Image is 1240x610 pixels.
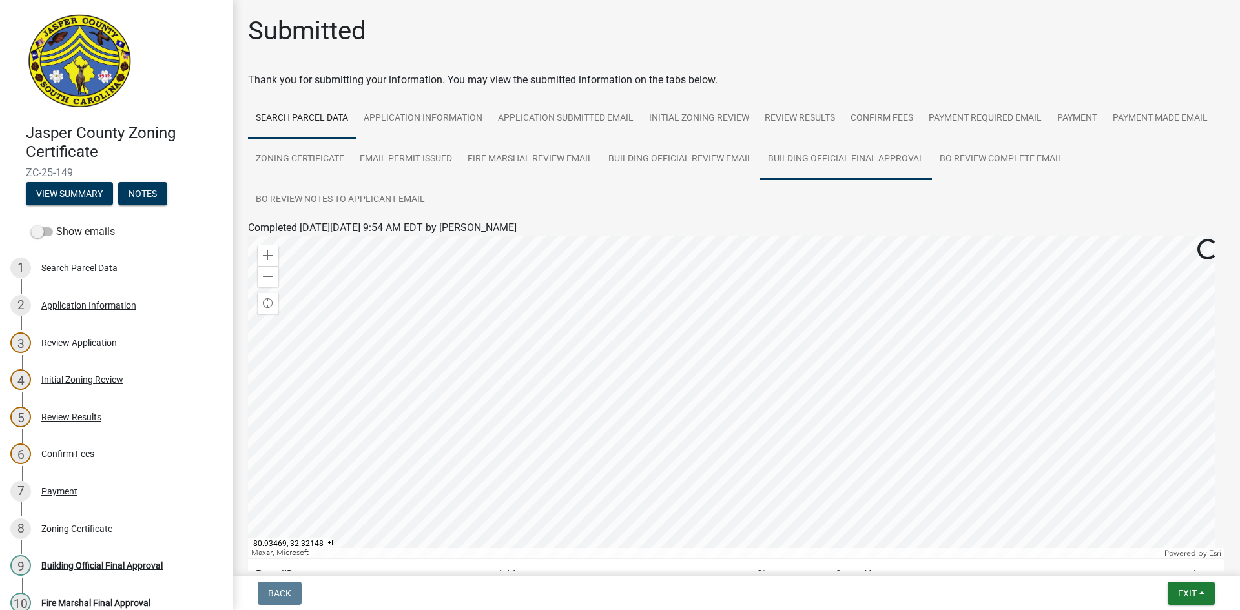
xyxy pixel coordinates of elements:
[248,559,490,591] td: ParcelID
[26,14,134,110] img: Jasper County, South Carolina
[41,263,118,272] div: Search Parcel Data
[41,301,136,310] div: Application Information
[26,124,222,161] h4: Jasper County Zoning Certificate
[460,139,601,180] a: Fire Marshal Review Email
[1178,588,1197,598] span: Exit
[932,139,1071,180] a: BO Review Complete Email
[248,15,366,46] h1: Submitted
[41,561,163,570] div: Building Official Final Approval
[749,559,827,591] td: City
[41,338,117,347] div: Review Application
[843,98,921,139] a: Confirm Fees
[248,98,356,139] a: Search Parcel Data
[641,98,757,139] a: Initial Zoning Review
[248,221,517,234] span: Completed [DATE][DATE] 9:54 AM EDT by [PERSON_NAME]
[10,407,31,427] div: 5
[1049,98,1105,139] a: Payment
[757,98,843,139] a: Review Results
[1168,582,1215,605] button: Exit
[41,524,112,533] div: Zoning Certificate
[26,182,113,205] button: View Summary
[258,266,278,287] div: Zoom out
[10,518,31,539] div: 8
[258,293,278,314] div: Find my location
[26,167,207,179] span: ZC-25-149
[118,189,167,199] wm-modal-confirm: Notes
[352,139,460,180] a: Email Permit Issued
[10,481,31,502] div: 7
[827,559,1126,591] td: OwnerName
[1161,548,1224,558] div: Powered by
[10,295,31,316] div: 2
[10,555,31,576] div: 9
[41,449,94,458] div: Confirm Fees
[10,369,31,390] div: 4
[118,182,167,205] button: Notes
[1126,559,1224,591] td: Acres
[258,582,302,605] button: Back
[601,139,760,180] a: Building Official Review Email
[268,588,291,598] span: Back
[41,375,123,384] div: Initial Zoning Review
[10,258,31,278] div: 1
[26,189,113,199] wm-modal-confirm: Summary
[356,98,490,139] a: Application Information
[41,487,77,496] div: Payment
[1209,549,1221,558] a: Esri
[248,139,352,180] a: Zoning Certificate
[41,598,150,607] div: Fire Marshal Final Approval
[490,559,749,591] td: Address
[258,245,278,266] div: Zoom in
[248,548,1161,558] div: Maxar, Microsoft
[248,72,1224,88] div: Thank you for submitting your information. You may view the submitted information on the tabs below.
[31,224,115,239] label: Show emails
[10,332,31,353] div: 3
[10,443,31,464] div: 6
[760,139,932,180] a: Building Official Final Approval
[490,98,641,139] a: Application Submitted Email
[921,98,1049,139] a: Payment Required Email
[248,179,433,221] a: BO Review Notes to Applicant Email
[1105,98,1215,139] a: Payment Made Email
[41,412,101,422] div: Review Results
